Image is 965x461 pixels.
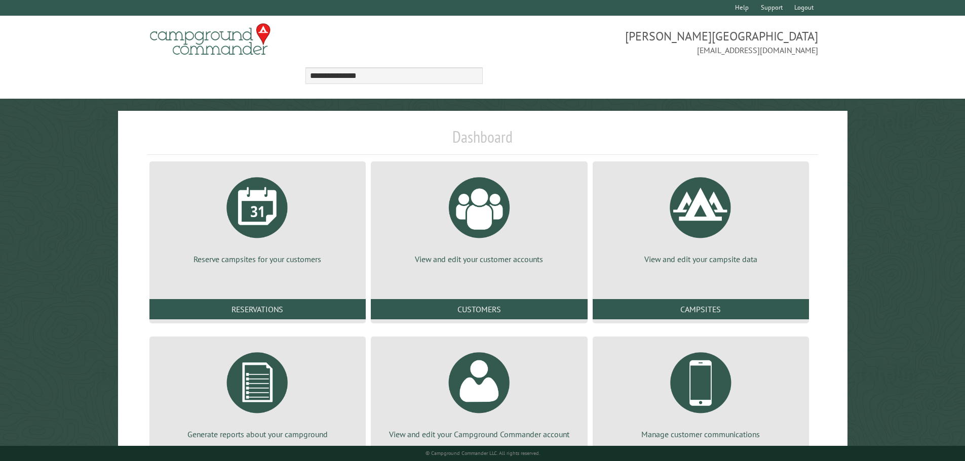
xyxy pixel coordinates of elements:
[383,254,575,265] p: View and edit your customer accounts
[605,345,797,440] a: Manage customer communications
[605,170,797,265] a: View and edit your campsite data
[147,127,819,155] h1: Dashboard
[483,28,819,56] span: [PERSON_NAME][GEOGRAPHIC_DATA] [EMAIL_ADDRESS][DOMAIN_NAME]
[383,429,575,440] p: View and edit your Campground Commander account
[605,254,797,265] p: View and edit your campsite data
[383,170,575,265] a: View and edit your customer accounts
[371,299,587,319] a: Customers
[149,299,366,319] a: Reservations
[162,429,354,440] p: Generate reports about your campground
[162,254,354,265] p: Reserve campsites for your customers
[147,20,274,59] img: Campground Commander
[593,299,809,319] a: Campsites
[426,450,540,456] small: © Campground Commander LLC. All rights reserved.
[605,429,797,440] p: Manage customer communications
[162,345,354,440] a: Generate reports about your campground
[162,170,354,265] a: Reserve campsites for your customers
[383,345,575,440] a: View and edit your Campground Commander account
